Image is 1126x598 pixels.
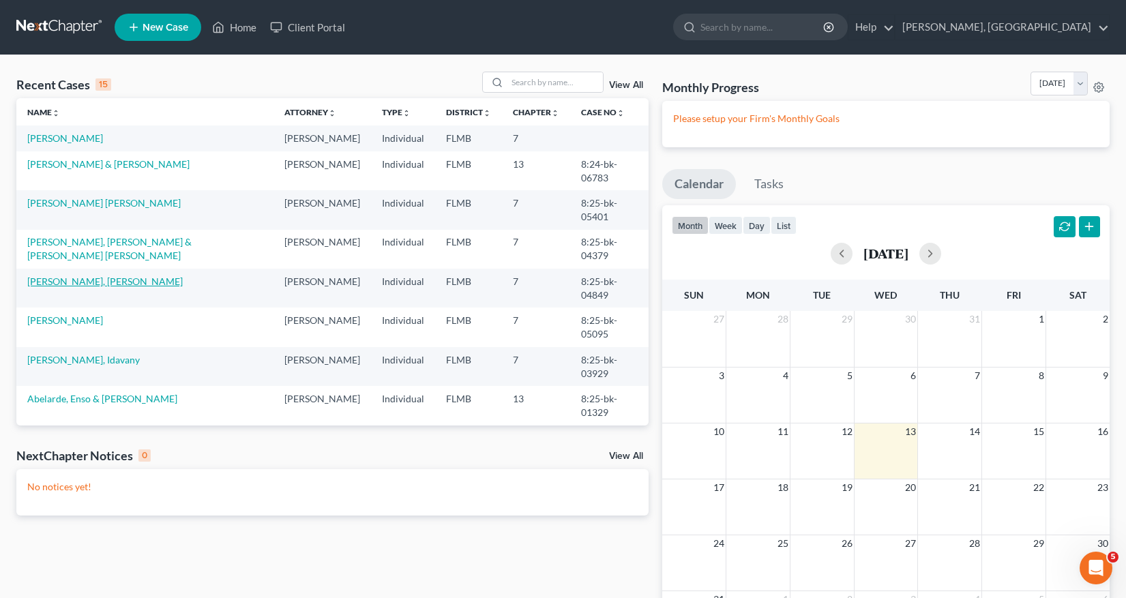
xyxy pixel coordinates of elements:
[570,425,649,464] td: 8:25-bk-04364
[27,354,140,365] a: [PERSON_NAME], Idavany
[483,109,491,117] i: unfold_more
[973,368,981,384] span: 7
[709,216,743,235] button: week
[435,269,502,308] td: FLMB
[435,386,502,425] td: FLMB
[371,347,435,386] td: Individual
[16,447,151,464] div: NextChapter Notices
[27,132,103,144] a: [PERSON_NAME]
[27,314,103,326] a: [PERSON_NAME]
[1101,311,1110,327] span: 2
[1007,289,1021,301] span: Fri
[840,423,854,440] span: 12
[1096,423,1110,440] span: 16
[273,125,371,151] td: [PERSON_NAME]
[570,151,649,190] td: 8:24-bk-06783
[940,289,960,301] span: Thu
[446,107,491,117] a: Districtunfold_more
[1069,289,1086,301] span: Sat
[371,190,435,229] td: Individual
[371,386,435,425] td: Individual
[570,308,649,346] td: 8:25-bk-05095
[371,151,435,190] td: Individual
[581,107,625,117] a: Case Nounfold_more
[1032,535,1046,552] span: 29
[273,425,371,464] td: [PERSON_NAME]
[138,449,151,462] div: 0
[273,347,371,386] td: [PERSON_NAME]
[672,216,709,235] button: month
[27,236,192,261] a: [PERSON_NAME], [PERSON_NAME] & [PERSON_NAME] [PERSON_NAME]
[968,479,981,496] span: 21
[371,269,435,308] td: Individual
[402,109,411,117] i: unfold_more
[662,79,759,95] h3: Monthly Progress
[1032,423,1046,440] span: 15
[27,158,190,170] a: [PERSON_NAME] & [PERSON_NAME]
[27,393,177,404] a: Abelarde, Enso & [PERSON_NAME]
[968,535,981,552] span: 28
[776,423,790,440] span: 11
[617,109,625,117] i: unfold_more
[502,269,570,308] td: 7
[904,479,917,496] span: 20
[502,125,570,151] td: 7
[776,535,790,552] span: 25
[662,169,736,199] a: Calendar
[895,15,1109,40] a: [PERSON_NAME], [GEOGRAPHIC_DATA]
[273,386,371,425] td: [PERSON_NAME]
[328,109,336,117] i: unfold_more
[840,535,854,552] span: 26
[435,230,502,269] td: FLMB
[502,347,570,386] td: 7
[712,423,726,440] span: 10
[968,423,981,440] span: 14
[27,480,638,494] p: No notices yet!
[143,23,188,33] span: New Case
[840,311,854,327] span: 29
[205,15,263,40] a: Home
[712,535,726,552] span: 24
[782,368,790,384] span: 4
[507,72,603,92] input: Search by name...
[1032,479,1046,496] span: 22
[609,451,643,461] a: View All
[570,269,649,308] td: 8:25-bk-04849
[1096,479,1110,496] span: 23
[502,425,570,464] td: 7
[1096,535,1110,552] span: 30
[16,76,111,93] div: Recent Cases
[502,230,570,269] td: 7
[848,15,894,40] a: Help
[273,269,371,308] td: [PERSON_NAME]
[1108,552,1118,563] span: 5
[502,386,570,425] td: 13
[513,107,559,117] a: Chapterunfold_more
[570,230,649,269] td: 8:25-bk-04379
[27,197,181,209] a: [PERSON_NAME] [PERSON_NAME]
[502,308,570,346] td: 7
[27,107,60,117] a: Nameunfold_more
[435,151,502,190] td: FLMB
[27,275,183,287] a: [PERSON_NAME], [PERSON_NAME]
[435,125,502,151] td: FLMB
[263,15,352,40] a: Client Portal
[371,425,435,464] td: Individual
[609,80,643,90] a: View All
[570,347,649,386] td: 8:25-bk-03929
[904,535,917,552] span: 27
[273,230,371,269] td: [PERSON_NAME]
[1037,311,1046,327] span: 1
[813,289,831,301] span: Tue
[371,230,435,269] td: Individual
[863,246,908,260] h2: [DATE]
[435,308,502,346] td: FLMB
[273,308,371,346] td: [PERSON_NAME]
[570,190,649,229] td: 8:25-bk-05401
[371,125,435,151] td: Individual
[874,289,897,301] span: Wed
[382,107,411,117] a: Typeunfold_more
[968,311,981,327] span: 31
[712,311,726,327] span: 27
[1101,368,1110,384] span: 9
